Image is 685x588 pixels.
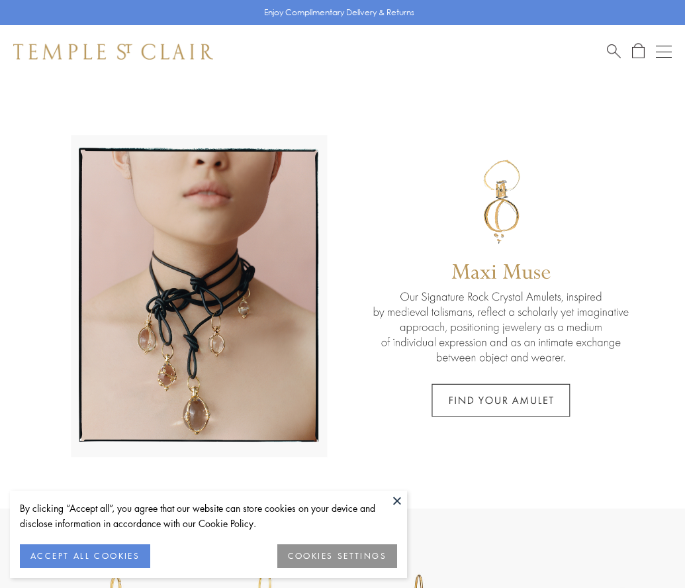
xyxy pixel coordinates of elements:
button: ACCEPT ALL COOKIES [20,544,150,568]
img: Temple St. Clair [13,44,213,60]
a: Search [607,43,621,60]
div: By clicking “Accept all”, you agree that our website can store cookies on your device and disclos... [20,501,397,531]
p: Enjoy Complimentary Delivery & Returns [264,6,414,19]
button: COOKIES SETTINGS [277,544,397,568]
button: Open navigation [656,44,672,60]
a: Open Shopping Bag [632,43,645,60]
